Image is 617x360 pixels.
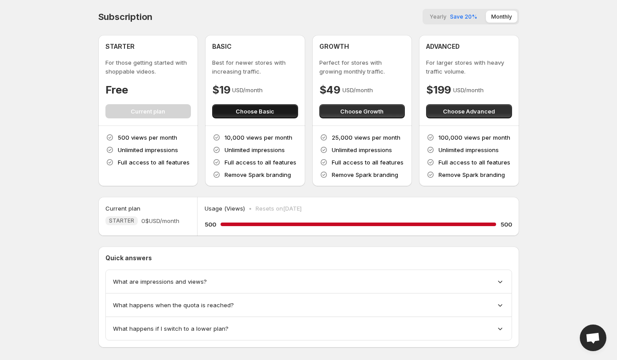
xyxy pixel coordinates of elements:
p: USD/month [342,86,373,94]
div: Open chat [580,325,606,351]
p: Full access to all features [332,158,404,167]
span: Choose Basic [236,107,274,116]
button: Monthly [486,11,517,23]
p: • [248,204,252,213]
h4: GROWTH [319,42,349,51]
button: YearlySave 20% [424,11,482,23]
button: Choose Basic [212,104,298,118]
span: STARTER [109,217,134,224]
h4: $19 [212,83,230,97]
h4: ADVANCED [426,42,460,51]
button: Choose Advanced [426,104,512,118]
span: Choose Growth [340,107,384,116]
h4: Free [105,83,128,97]
p: Remove Spark branding [438,170,505,179]
span: Choose Advanced [443,107,495,116]
h4: Subscription [98,12,153,22]
span: What happens if I switch to a lower plan? [113,324,229,333]
p: 25,000 views per month [332,133,400,142]
h4: $199 [426,83,451,97]
p: Remove Spark branding [332,170,398,179]
p: USD/month [453,86,484,94]
h5: 500 [205,220,216,229]
h5: 500 [501,220,512,229]
h4: STARTER [105,42,135,51]
button: Choose Growth [319,104,405,118]
p: Quick answers [105,254,512,262]
span: Yearly [430,13,446,20]
p: Usage (Views) [205,204,245,213]
p: For those getting started with shoppable videos. [105,58,191,76]
span: Save 20% [450,13,477,20]
h4: $49 [319,83,341,97]
p: Unlimited impressions [225,145,285,154]
p: Full access to all features [225,158,296,167]
p: 500 views per month [118,133,177,142]
p: 100,000 views per month [438,133,510,142]
p: Unlimited impressions [438,145,499,154]
p: Perfect for stores with growing monthly traffic. [319,58,405,76]
p: Unlimited impressions [332,145,392,154]
p: Full access to all features [438,158,510,167]
p: Resets on [DATE] [256,204,302,213]
span: 0$ USD/month [141,216,179,225]
h5: Current plan [105,204,140,213]
p: USD/month [232,86,263,94]
p: Unlimited impressions [118,145,178,154]
p: Full access to all features [118,158,190,167]
p: Best for newer stores with increasing traffic. [212,58,298,76]
p: 10,000 views per month [225,133,292,142]
p: For larger stores with heavy traffic volume. [426,58,512,76]
span: What are impressions and views? [113,277,207,286]
p: Remove Spark branding [225,170,291,179]
h4: BASIC [212,42,232,51]
span: What happens when the quota is reached? [113,301,234,309]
